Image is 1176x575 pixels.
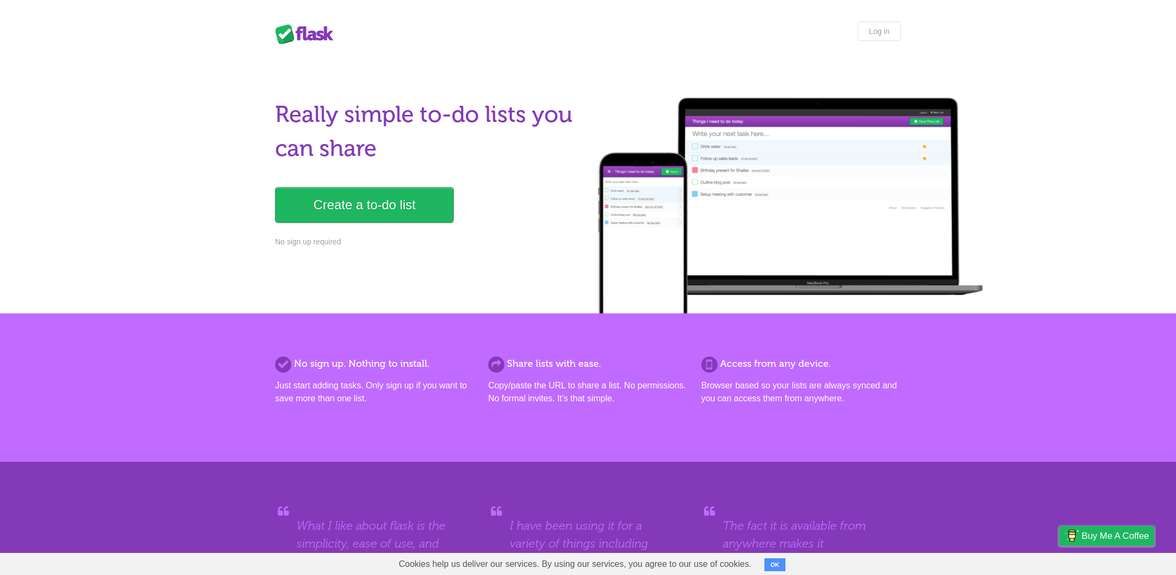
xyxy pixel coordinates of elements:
blockquote: The fact it is available from anywhere makes it extremely versatile. [723,517,879,570]
p: Copy/paste the URL to share a list. No permissions. No formal invites. It's that simple. [488,379,688,405]
div: Flask Lists [275,24,340,44]
a: Log in [858,22,901,41]
span: Buy me a coffee [1082,526,1149,545]
button: OK [764,558,785,571]
h2: Access from any device. [701,357,901,371]
span: Cookies help us deliver our services. By using our services, you agree to our use of cookies. [388,553,762,575]
a: Create a to-do list [275,187,454,223]
p: Just start adding tasks. Only sign up if you want to save more than one list. [275,379,475,405]
img: Buy me a coffee [1064,526,1079,545]
h2: Share lists with ease. [488,357,688,371]
h1: Really simple to-do lists you can share [275,98,582,166]
h2: No sign up. Nothing to install. [275,357,475,371]
p: Browser based so your lists are always synced and you can access them from anywhere. [701,379,901,405]
a: Buy me a coffee [1059,526,1154,546]
p: No sign up required [275,236,582,248]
